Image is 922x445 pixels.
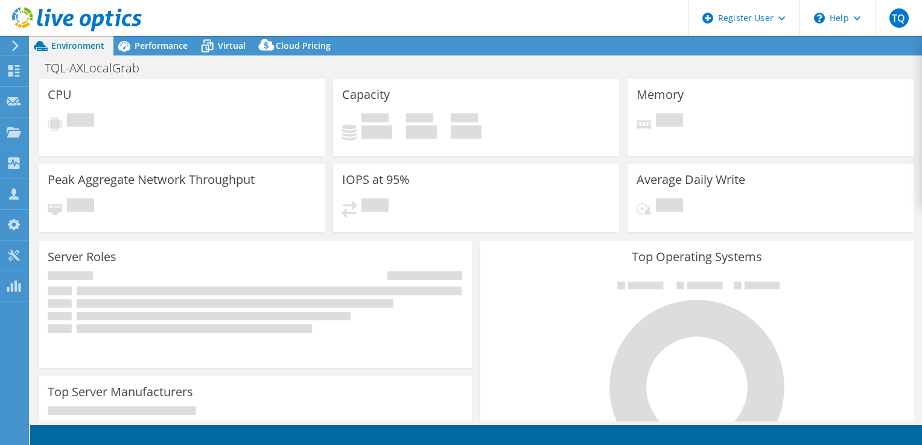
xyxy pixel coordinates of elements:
h3: Top Server Manufacturers [48,385,193,399]
span: Total [451,113,478,125]
span: Free [406,113,433,125]
span: TQ [889,8,909,28]
svg: \n [814,13,825,24]
h3: CPU [48,88,72,101]
h4: 0 GiB [361,125,392,139]
span: Used [361,113,389,125]
span: Pending [67,113,94,130]
h1: TQL-AXLocalGrab [39,62,158,75]
h3: Server Roles [48,250,116,264]
h3: Capacity [342,88,390,101]
h3: IOPS at 95% [342,173,410,186]
span: Pending [361,198,389,215]
h3: Peak Aggregate Network Throughput [48,173,255,186]
h4: 0 GiB [451,125,482,139]
span: Pending [67,198,94,215]
span: Pending [656,198,683,215]
span: Cloud Pricing [276,40,331,51]
h4: 0 GiB [406,125,437,139]
span: Performance [135,40,188,51]
h3: Top Operating Systems [489,250,905,264]
span: Pending [656,113,683,130]
span: Environment [51,40,104,51]
h3: Memory [637,88,684,101]
span: Virtual [218,40,246,51]
h3: Average Daily Write [637,173,745,186]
